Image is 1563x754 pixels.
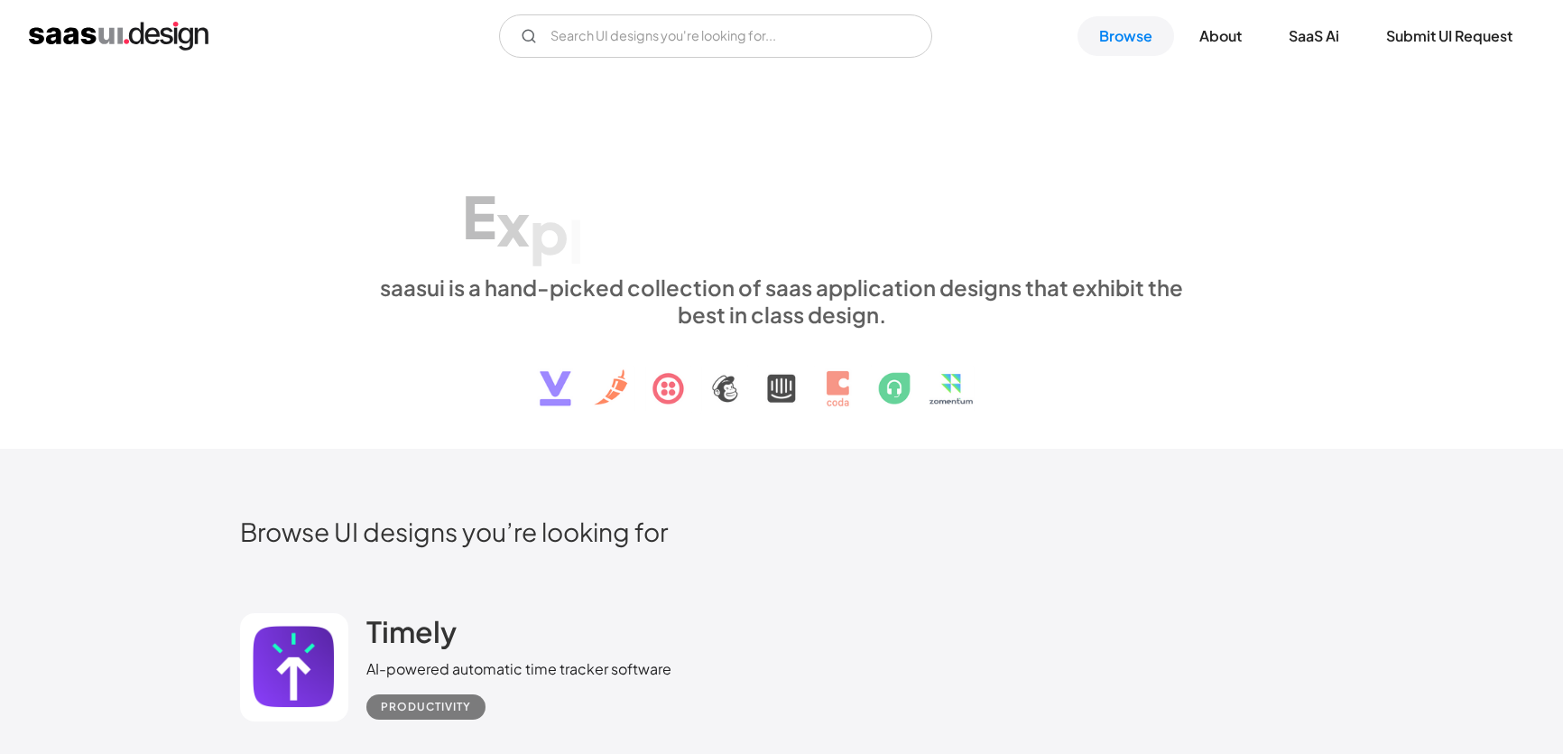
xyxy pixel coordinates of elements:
[381,696,471,718] div: Productivity
[29,22,208,51] a: home
[569,206,584,275] div: l
[366,274,1197,328] div: saasui is a hand-picked collection of saas application designs that exhibit the best in class des...
[499,14,932,58] form: Email Form
[462,181,496,250] div: E
[1364,16,1534,56] a: Submit UI Request
[366,613,457,649] h2: Timely
[496,189,530,258] div: x
[1077,16,1174,56] a: Browse
[508,328,1055,422] img: text, icon, saas logo
[240,516,1323,547] h2: Browse UI designs you’re looking for
[499,14,932,58] input: Search UI designs you're looking for...
[366,613,457,658] a: Timely
[1267,16,1361,56] a: SaaS Ai
[366,658,671,680] div: AI-powered automatic time tracker software
[1178,16,1263,56] a: About
[366,117,1197,256] h1: Explore SaaS UI design patterns & interactions.
[530,197,569,266] div: p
